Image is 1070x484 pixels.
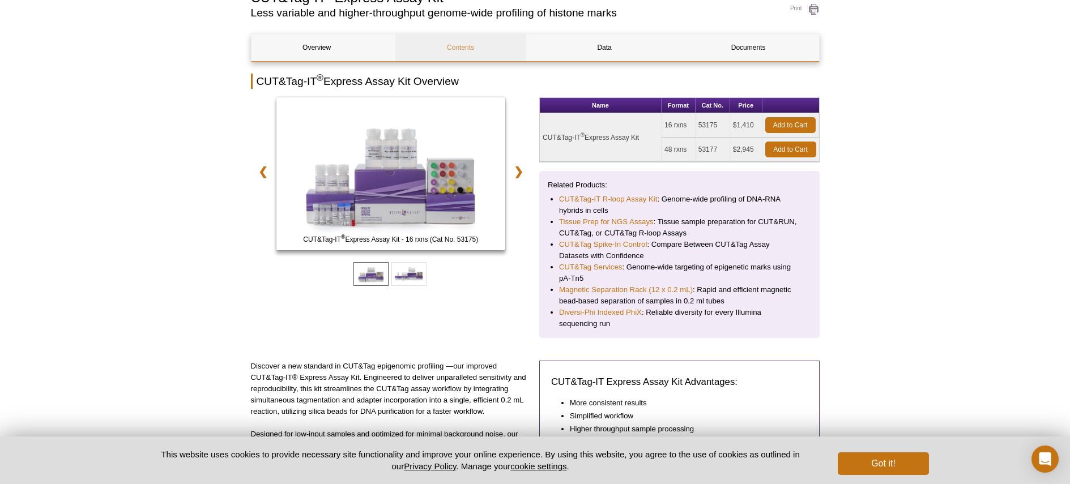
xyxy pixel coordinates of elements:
a: Privacy Policy [404,461,456,471]
a: Documents [683,34,814,61]
p: Discover a new standard in CUT&Tag epigenomic profiling —our improved CUT&Tag-IT® Express Assay K... [251,361,531,417]
a: Add to Cart [765,117,816,133]
td: CUT&Tag-IT Express Assay Kit [540,113,662,162]
a: CUT&Tag Spike-In Control [559,239,647,250]
p: Related Products: [548,179,811,191]
a: CUT&Tag Services [559,262,622,273]
li: : Reliable diversity for every Illumina sequencing run [559,307,800,329]
div: Open Intercom Messenger [1031,446,1059,473]
sup: ® [581,132,585,138]
h2: CUT&Tag-IT Express Assay Kit Overview [251,74,820,89]
li: : Rapid and efficient magnetic bead-based separation of samples in 0.2 ml tubes [559,284,800,307]
img: CUT&Tag-IT Express Assay Kit - 16 rxns [276,97,506,250]
th: Name [540,98,662,113]
a: Add to Cart [765,142,816,157]
a: Diversi-Phi Indexed PhiX [559,307,642,318]
td: 16 rxns [662,113,696,138]
a: CUT&Tag-IT Express Assay Kit - 16 rxns [276,97,506,254]
a: Data [539,34,670,61]
th: Cat No. [696,98,730,113]
a: Contents [395,34,526,61]
h3: CUT&Tag-IT Express Assay Kit Advantages: [551,375,808,389]
a: Print [777,3,820,16]
li: Higher throughput sample processing [570,423,796,435]
a: ❯ [506,159,531,185]
a: CUT&Tag-IT R-loop Assay Kit [559,194,657,205]
li: Simplified workflow [570,410,796,422]
td: 53175 [696,113,730,138]
a: Magnetic Separation Rack (12 x 0.2 mL) [559,284,693,295]
span: CUT&Tag-IT Express Assay Kit - 16 rxns (Cat No. 53175) [279,234,503,245]
sup: ® [341,234,345,240]
li: : Compare Between CUT&Tag Assay Datasets with Confidence [559,239,800,262]
h2: Less variable and higher-throughput genome-wide profiling of histone marks [251,8,766,18]
li: : Genome-wide profiling of DNA-RNA hybrids in cells [559,194,800,216]
th: Price [730,98,762,113]
td: 53177 [696,138,730,162]
sup: ® [317,73,323,83]
li: : Tissue sample preparation for CUT&RUN, CUT&Tag, or CUT&Tag R-loop Assays [559,216,800,239]
td: $1,410 [730,113,762,138]
button: cookie settings [510,461,566,471]
th: Format [662,98,696,113]
a: Tissue Prep for NGS Assays [559,216,654,228]
p: This website uses cookies to provide necessary site functionality and improve your online experie... [142,448,820,472]
a: Overview [251,34,382,61]
a: ❮ [251,159,275,185]
button: Got it! [838,452,928,475]
li: : Genome-wide targeting of epigenetic marks using pA-Tn5 [559,262,800,284]
td: 48 rxns [662,138,696,162]
li: More consistent results [570,397,796,409]
td: $2,945 [730,138,762,162]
